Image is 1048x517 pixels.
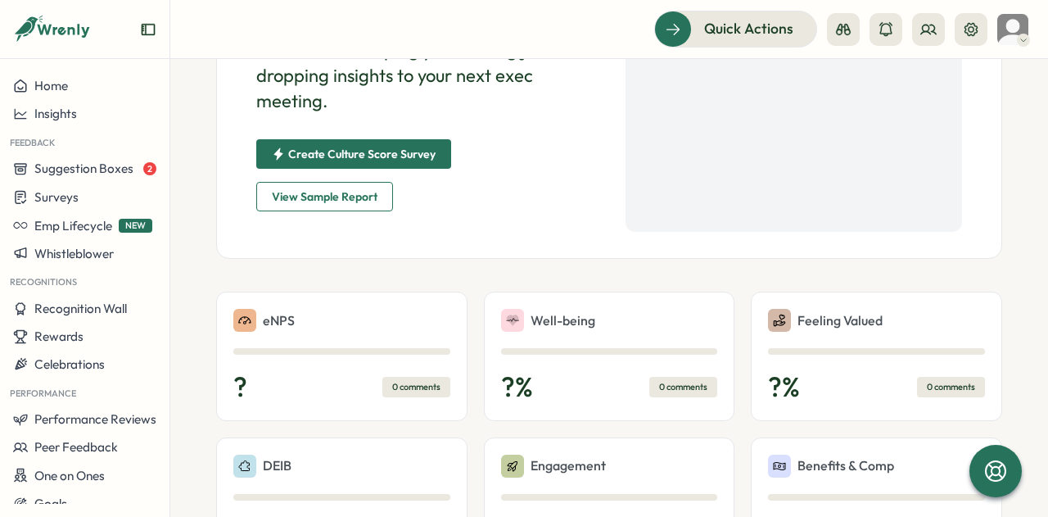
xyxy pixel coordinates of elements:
[140,21,156,38] button: Expand sidebar
[382,377,450,397] div: 0 comments
[256,182,393,211] button: View Sample Report
[34,218,112,234] span: Emp Lifecycle
[531,311,595,331] p: Well-being
[256,139,451,169] button: Create Culture Score Survey
[649,377,717,397] div: 0 comments
[797,311,883,331] p: Feeling Valued
[501,371,533,404] p: ? %
[34,301,127,316] span: Recognition Wall
[263,311,295,331] p: eNPS
[34,411,156,427] span: Performance Reviews
[233,371,247,404] p: ?
[216,292,468,421] a: eNPS?0 comments
[484,292,735,421] a: Well-being?%0 comments
[272,183,377,211] span: View Sample Report
[34,439,118,455] span: Peer Feedback
[34,189,79,205] span: Surveys
[34,468,105,483] span: One on Ones
[263,456,291,476] p: DEIB
[256,12,593,113] p: Spot your culture strengths and weaknesses, helping you to bring jaw dropping insights to your ne...
[34,161,133,176] span: Suggestion Boxes
[34,356,105,372] span: Celebrations
[997,14,1028,45] img: NLR HR
[654,11,817,47] button: Quick Actions
[34,106,77,121] span: Insights
[34,329,84,344] span: Rewards
[531,456,606,476] p: Engagement
[768,371,800,404] p: ? %
[143,162,156,175] span: 2
[917,377,985,397] div: 0 comments
[797,456,894,476] p: Benefits & Comp
[34,246,114,261] span: Whistleblower
[288,148,436,160] span: Create Culture Score Survey
[704,18,793,39] span: Quick Actions
[34,496,67,511] span: Goals
[34,78,68,93] span: Home
[119,219,152,233] span: NEW
[751,292,1002,421] a: Feeling Valued?%0 comments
